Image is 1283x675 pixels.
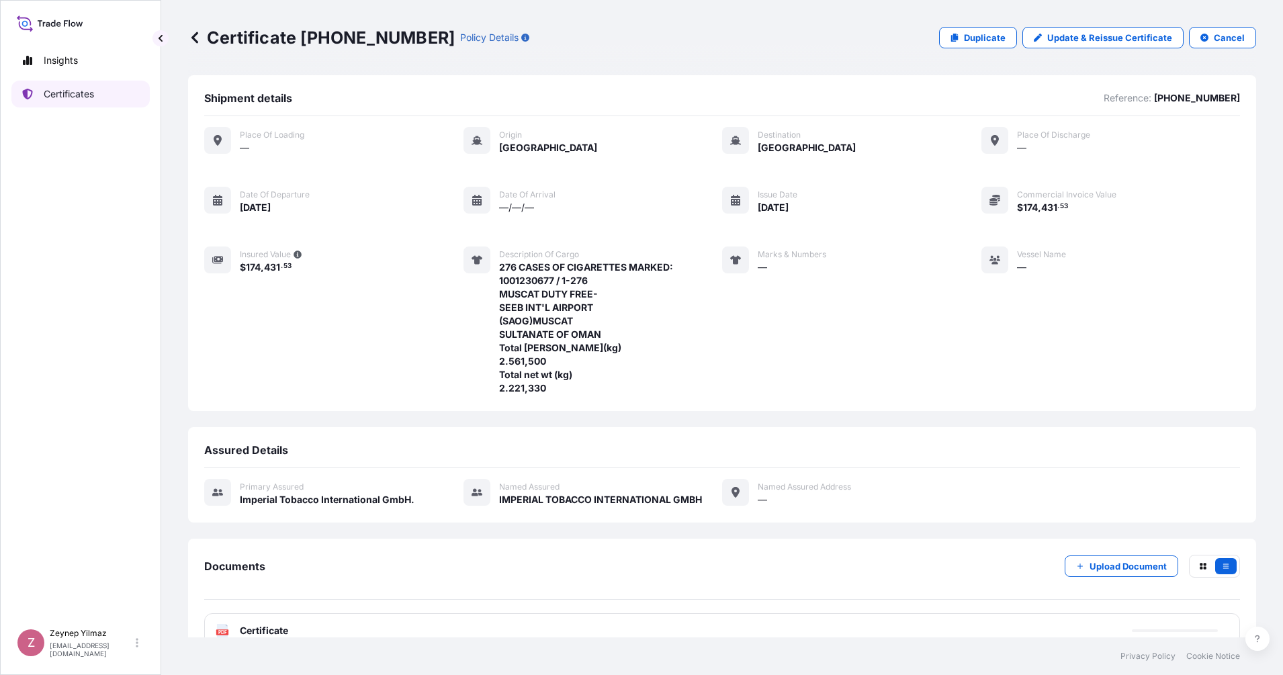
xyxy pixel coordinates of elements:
[1017,249,1066,260] span: Vessel Name
[240,141,249,154] span: —
[240,493,414,506] span: Imperial Tobacco International GmbH.
[1017,261,1026,274] span: —
[204,443,288,457] span: Assured Details
[281,264,283,269] span: .
[1038,203,1041,212] span: ,
[11,47,150,74] a: Insights
[218,630,227,635] text: PDF
[1065,555,1178,577] button: Upload Document
[240,482,304,492] span: Primary assured
[1186,651,1240,662] a: Cookie Notice
[939,27,1017,48] a: Duplicate
[1057,204,1059,209] span: .
[758,482,851,492] span: Named Assured Address
[758,189,797,200] span: Issue Date
[460,31,519,44] p: Policy Details
[188,27,455,48] p: Certificate [PHONE_NUMBER]
[1017,203,1023,212] span: $
[11,81,150,107] a: Certificates
[758,141,856,154] span: [GEOGRAPHIC_DATA]
[50,628,133,639] p: Zeynep Yilmaz
[261,263,264,272] span: ,
[499,482,560,492] span: Named Assured
[204,91,292,105] span: Shipment details
[964,31,1006,44] p: Duplicate
[240,201,271,214] span: [DATE]
[1189,27,1256,48] button: Cancel
[1041,203,1057,212] span: 431
[758,130,801,140] span: Destination
[44,87,94,101] p: Certificates
[44,54,78,67] p: Insights
[1017,130,1090,140] span: Place of discharge
[1047,31,1172,44] p: Update & Reissue Certificate
[264,263,280,272] span: 431
[283,264,292,269] span: 53
[1060,204,1068,209] span: 53
[758,493,767,506] span: —
[499,261,673,395] span: 276 CASES OF CIGARETTES MARKED: 1001230677 / 1-276 MUSCAT DUTY FREE- SEEB INT'L AIRPORT (SAOG)MUS...
[499,141,597,154] span: [GEOGRAPHIC_DATA]
[1017,189,1116,200] span: Commercial Invoice Value
[240,624,288,637] span: Certificate
[240,249,291,260] span: Insured Value
[246,263,261,272] span: 174
[1023,203,1038,212] span: 174
[758,249,826,260] span: Marks & Numbers
[1017,141,1026,154] span: —
[1090,559,1167,573] p: Upload Document
[499,189,556,200] span: Date of arrival
[499,249,579,260] span: Description of cargo
[1104,91,1151,105] p: Reference:
[499,130,522,140] span: Origin
[499,201,534,214] span: —/—/—
[758,201,789,214] span: [DATE]
[240,189,310,200] span: Date of departure
[204,559,265,573] span: Documents
[240,263,246,272] span: $
[758,261,767,274] span: —
[50,641,133,658] p: [EMAIL_ADDRESS][DOMAIN_NAME]
[1120,651,1176,662] a: Privacy Policy
[1154,91,1240,105] p: [PHONE_NUMBER]
[1022,27,1184,48] a: Update & Reissue Certificate
[1214,31,1245,44] p: Cancel
[240,130,304,140] span: Place of Loading
[499,493,702,506] span: IMPERIAL TOBACCO INTERNATIONAL GMBH
[28,636,35,649] span: Z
